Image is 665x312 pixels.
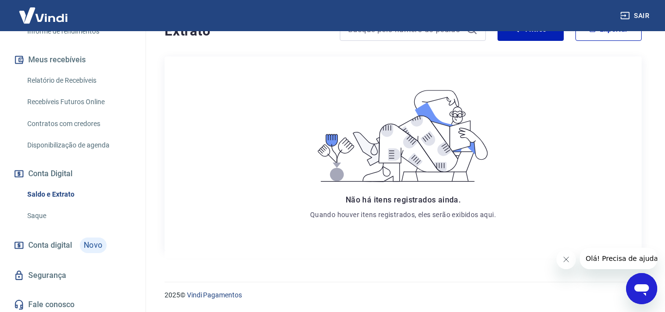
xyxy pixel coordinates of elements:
a: Saldo e Extrato [23,184,134,204]
img: Vindi [12,0,75,30]
a: Segurança [12,265,134,286]
a: Vindi Pagamentos [187,291,242,299]
iframe: Fechar mensagem [556,250,576,269]
a: Saque [23,206,134,226]
iframe: Botão para abrir a janela de mensagens [626,273,657,304]
span: Não há itens registrados ainda. [346,195,461,204]
span: Conta digital [28,239,72,252]
span: Olá! Precisa de ajuda? [6,7,82,15]
button: Sair [618,7,653,25]
h4: Extrato [165,21,328,41]
span: Novo [80,238,107,253]
p: 2025 © [165,290,642,300]
a: Relatório de Recebíveis [23,71,134,91]
p: Quando houver itens registrados, eles serão exibidos aqui. [310,210,496,220]
a: Informe de rendimentos [23,21,134,41]
button: Conta Digital [12,163,134,184]
a: Recebíveis Futuros Online [23,92,134,112]
iframe: Mensagem da empresa [580,248,657,269]
a: Contratos com credores [23,114,134,134]
button: Meus recebíveis [12,49,134,71]
a: Disponibilização de agenda [23,135,134,155]
a: Conta digitalNovo [12,234,134,257]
